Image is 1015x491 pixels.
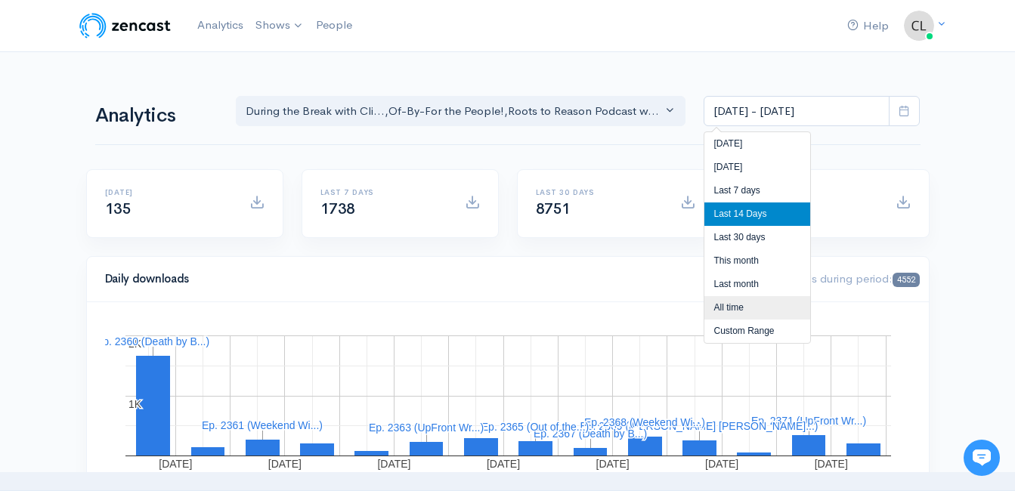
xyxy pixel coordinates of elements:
button: During the Break with Cli..., Of-By-For the People!, Roots to Reason Podcast w... [236,96,686,127]
text: [DATE] [268,458,301,470]
h2: Just let us know if you need anything and we'll be happy to help! 🙂 [23,100,280,173]
li: Last month [704,273,810,296]
text: Ep. 2361 (Weekend Wi...) [201,419,322,431]
text: Ep. 2363 (UpFront Wr...) [368,422,483,434]
text: Ep. 2371 (UpFront Wr...) [750,415,865,427]
img: ZenCast Logo [77,11,173,41]
h1: Analytics [95,105,218,127]
text: Ep. 2369 ([PERSON_NAME] [PERSON_NAME]...) [580,420,818,432]
span: 4552 [893,273,919,287]
li: [DATE] [704,132,810,156]
text: Ep. 2360 (Death by B...) [95,335,209,347]
text: Ep. 2368 (Weekend Wi...) [583,416,704,428]
a: Help [841,10,895,42]
span: 1738 [320,199,355,218]
h6: [DATE] [105,188,231,196]
h6: Last 7 days [320,188,447,196]
h6: Last 30 days [536,188,662,196]
text: Ep. 2367 (Death by B...) [533,428,646,440]
li: Last 7 days [704,179,810,202]
div: During the Break with Cli... , Of-By-For the People! , Roots to Reason Podcast w... [246,103,663,120]
li: Last 14 Days [704,202,810,226]
li: This month [704,249,810,273]
text: 2K [128,338,142,350]
h1: Hi 👋 [23,73,280,97]
text: [DATE] [486,458,519,470]
input: analytics date range selector [704,96,890,127]
text: [DATE] [377,458,410,470]
p: Find an answer quickly [20,259,282,277]
li: [DATE] [704,156,810,179]
text: [DATE] [596,458,629,470]
a: Analytics [191,9,249,42]
li: Last 30 days [704,226,810,249]
span: New conversation [97,209,181,221]
iframe: gist-messenger-bubble-iframe [964,440,1000,476]
a: Shows [249,9,310,42]
span: 8751 [536,199,571,218]
h6: All time [751,188,877,196]
text: Ep. 2365 (Out of the...) [481,421,588,433]
svg: A chart. [105,320,911,471]
a: People [310,9,358,42]
text: 1K [128,398,142,410]
li: Custom Range [704,320,810,343]
text: [DATE] [705,458,738,470]
input: Search articles [44,284,270,314]
text: [DATE] [159,458,192,470]
h4: Daily downloads [105,273,741,286]
button: New conversation [23,200,279,230]
li: All time [704,296,810,320]
span: 135 [105,199,132,218]
img: ... [904,11,934,41]
text: [DATE] [814,458,847,470]
span: Downloads during period: [758,271,919,286]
